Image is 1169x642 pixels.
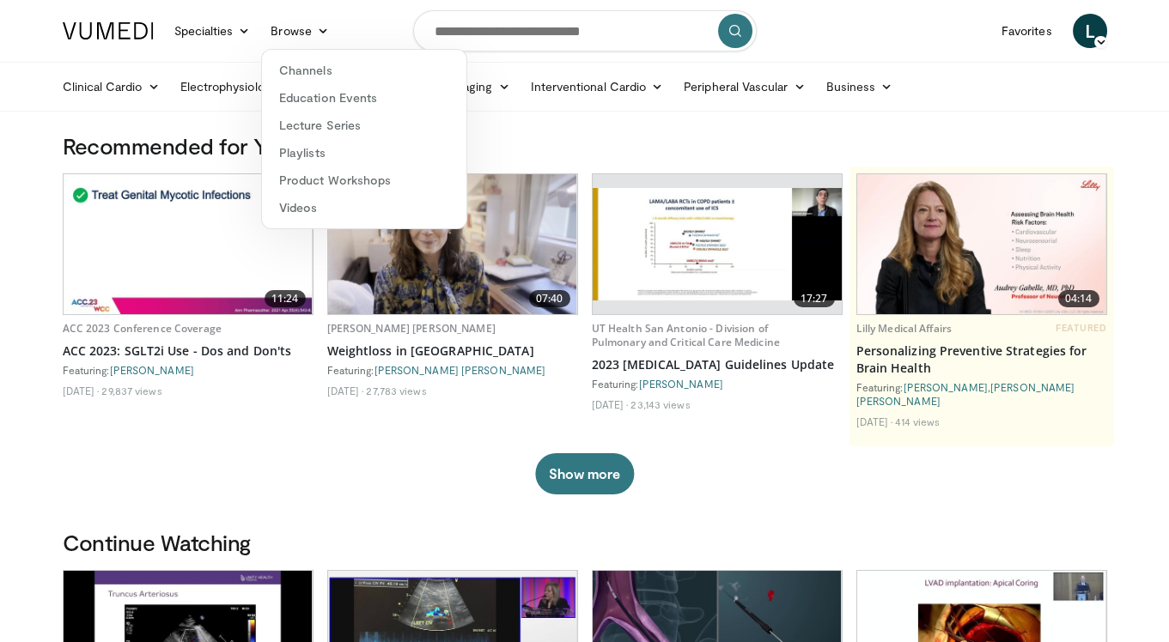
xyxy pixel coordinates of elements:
[170,70,305,104] a: Electrophysiology
[366,384,426,397] li: 27,783 views
[529,290,570,307] span: 07:40
[260,14,339,48] a: Browse
[857,174,1106,314] img: c3be7821-a0a3-4187-927a-3bb177bd76b4.png.620x360_q85_upscale.jpg
[639,378,723,390] a: [PERSON_NAME]
[63,529,1107,556] h3: Continue Watching
[1056,322,1106,334] span: FEATURED
[592,377,843,391] div: Featuring:
[856,380,1107,408] div: Featuring: ,
[856,321,953,336] a: Lilly Medical Affairs
[904,381,988,393] a: [PERSON_NAME]
[63,384,100,397] li: [DATE]
[164,14,261,48] a: Specialties
[535,453,634,494] button: Show more
[991,14,1062,48] a: Favorites
[1058,290,1099,307] span: 04:14
[63,321,222,336] a: ACC 2023 Conference Coverage
[328,174,577,314] img: 9983fed1-7565-45be-8934-aef1103ce6e2.620x360_q85_upscale.jpg
[592,397,629,411] li: [DATE]
[262,167,466,194] a: Product Workshops
[265,290,306,307] span: 11:24
[327,363,578,377] div: Featuring:
[63,22,154,39] img: VuMedi Logo
[63,342,314,360] a: ACC 2023: SGLT2i Use - Dos and Don'ts
[794,290,835,307] span: 17:27
[63,132,1107,160] h3: Recommended for You
[592,321,780,349] a: UT Health San Antonio - Division of Pulmonary and Critical Care Medicine
[1073,14,1107,48] a: L
[593,188,842,300] img: 9f1c6381-f4d0-4cde-93c4-540832e5bbaf.620x360_q85_upscale.jpg
[64,174,313,314] img: 9258cdf1-0fbf-450b-845f-99397d12d24a.620x360_q85_upscale.jpg
[856,381,1075,407] a: [PERSON_NAME] [PERSON_NAME]
[262,57,466,84] a: Channels
[327,321,496,336] a: [PERSON_NAME] [PERSON_NAME]
[327,384,364,397] li: [DATE]
[261,49,467,229] div: Browse
[328,174,577,314] a: 07:40
[439,70,521,104] a: Imaging
[101,384,161,397] li: 29,837 views
[374,364,546,376] a: [PERSON_NAME] [PERSON_NAME]
[262,194,466,221] a: Videos
[592,356,843,373] a: 2023 [MEDICAL_DATA] Guidelines Update
[327,342,578,360] a: Weightloss in [GEOGRAPHIC_DATA]
[673,70,815,104] a: Peripheral Vascular
[52,70,170,104] a: Clinical Cardio
[262,112,466,139] a: Lecture Series
[63,363,314,377] div: Featuring:
[630,397,690,411] li: 23,143 views
[110,364,194,376] a: [PERSON_NAME]
[593,174,842,314] a: 17:27
[856,342,1107,377] a: Personalizing Preventive Strategies for Brain Health
[413,10,757,51] input: Search topics, interventions
[856,415,893,428] li: [DATE]
[521,70,674,104] a: Interventional Cardio
[816,70,904,104] a: Business
[262,139,466,167] a: Playlists
[64,174,313,314] a: 11:24
[857,174,1106,314] a: 04:14
[895,415,940,428] li: 414 views
[262,84,466,112] a: Education Events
